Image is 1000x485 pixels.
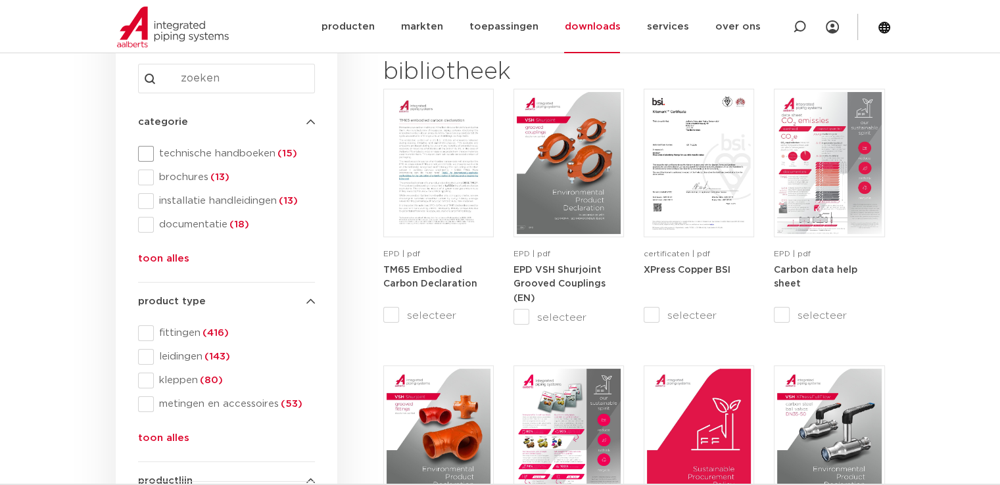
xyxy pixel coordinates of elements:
[201,328,229,338] span: (416)
[513,265,606,303] a: EPD VSH Shurjoint Grooved Couplings (EN)
[383,308,494,323] label: selecteer
[513,310,624,325] label: selecteer
[644,266,730,275] strong: XPress Copper BSI
[275,149,297,158] span: (15)
[383,250,420,258] span: EPD | pdf
[138,430,189,451] button: toon alles
[154,398,315,411] span: metingen en accessoires
[138,217,315,233] div: documentatie(18)
[774,308,884,323] label: selecteer
[138,294,315,310] h4: product type
[138,349,315,365] div: leidingen(143)
[138,146,315,162] div: technische handboeken(15)
[387,92,490,234] img: TM65-Embodied-Carbon-Declaration-pdf.jpg
[154,147,315,160] span: technische handboeken
[154,171,315,184] span: brochures
[279,399,302,409] span: (53)
[154,195,315,208] span: installatie handleidingen
[208,172,229,182] span: (13)
[138,170,315,185] div: brochures(13)
[774,265,857,289] a: Carbon data help sheet
[513,266,606,303] strong: EPD VSH Shurjoint Grooved Couplings (EN)
[774,266,857,289] strong: Carbon data help sheet
[138,325,315,341] div: fittingen(416)
[644,250,710,258] span: certificaten | pdf
[138,396,315,412] div: metingen en accessoires(53)
[154,350,315,363] span: leidingen
[517,92,621,234] img: VSH-Shurjoint-Grooved-Couplings_A4EPD_5011512_EN-pdf.jpg
[198,375,223,385] span: (80)
[383,57,617,88] h2: bibliotheek
[774,250,811,258] span: EPD | pdf
[138,373,315,388] div: kleppen(80)
[777,92,881,234] img: NL-Carbon-data-help-sheet-pdf.jpg
[644,308,754,323] label: selecteer
[383,266,477,289] strong: TM65 Embodied Carbon Declaration
[383,265,477,289] a: TM65 Embodied Carbon Declaration
[513,250,550,258] span: EPD | pdf
[202,352,230,361] span: (143)
[644,265,730,275] a: XPress Copper BSI
[138,114,315,130] h4: categorie
[154,327,315,340] span: fittingen
[277,196,298,206] span: (13)
[647,92,751,234] img: XPress_Koper_BSI-pdf.jpg
[154,374,315,387] span: kleppen
[154,218,315,231] span: documentatie
[138,251,189,272] button: toon alles
[138,193,315,209] div: installatie handleidingen(13)
[227,219,249,229] span: (18)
